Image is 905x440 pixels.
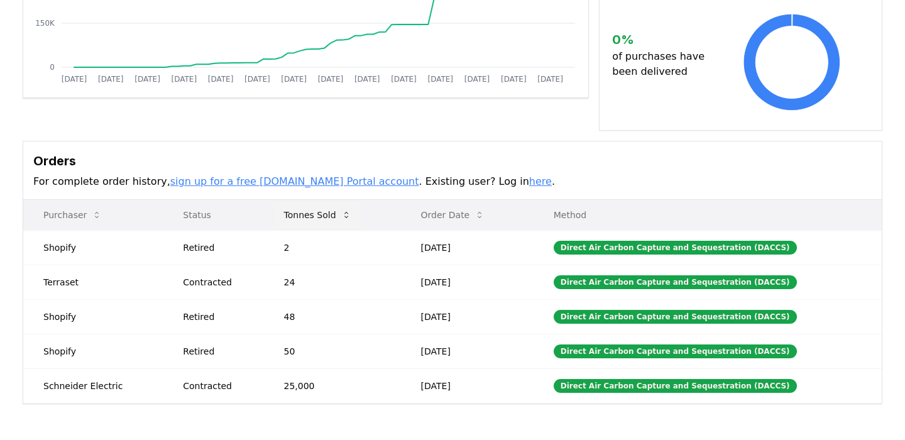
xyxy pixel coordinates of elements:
[411,202,495,228] button: Order Date
[35,19,55,28] tspan: 150K
[354,75,380,84] tspan: [DATE]
[208,75,234,84] tspan: [DATE]
[23,334,163,368] td: Shopify
[544,209,872,221] p: Method
[464,75,490,84] tspan: [DATE]
[501,75,527,84] tspan: [DATE]
[318,75,344,84] tspan: [DATE]
[391,75,417,84] tspan: [DATE]
[264,230,401,265] td: 2
[244,75,270,84] tspan: [DATE]
[183,276,253,289] div: Contracted
[264,334,401,368] td: 50
[401,230,534,265] td: [DATE]
[50,63,55,72] tspan: 0
[274,202,361,228] button: Tonnes Sold
[401,299,534,334] td: [DATE]
[264,265,401,299] td: 24
[554,379,797,393] div: Direct Air Carbon Capture and Sequestration (DACCS)
[183,380,253,392] div: Contracted
[264,299,401,334] td: 48
[62,75,87,84] tspan: [DATE]
[183,345,253,358] div: Retired
[173,209,253,221] p: Status
[172,75,197,84] tspan: [DATE]
[401,334,534,368] td: [DATE]
[401,368,534,403] td: [DATE]
[554,275,797,289] div: Direct Air Carbon Capture and Sequestration (DACCS)
[612,49,715,79] p: of purchases have been delivered
[33,151,872,170] h3: Orders
[537,75,563,84] tspan: [DATE]
[23,368,163,403] td: Schneider Electric
[134,75,160,84] tspan: [DATE]
[612,30,715,49] h3: 0 %
[427,75,453,84] tspan: [DATE]
[23,299,163,334] td: Shopify
[33,202,112,228] button: Purchaser
[554,310,797,324] div: Direct Air Carbon Capture and Sequestration (DACCS)
[529,175,552,187] a: here
[401,265,534,299] td: [DATE]
[98,75,124,84] tspan: [DATE]
[264,368,401,403] td: 25,000
[170,175,419,187] a: sign up for a free [DOMAIN_NAME] Portal account
[183,241,253,254] div: Retired
[183,311,253,323] div: Retired
[23,265,163,299] td: Terraset
[23,230,163,265] td: Shopify
[281,75,307,84] tspan: [DATE]
[554,241,797,255] div: Direct Air Carbon Capture and Sequestration (DACCS)
[33,174,872,189] p: For complete order history, . Existing user? Log in .
[554,344,797,358] div: Direct Air Carbon Capture and Sequestration (DACCS)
